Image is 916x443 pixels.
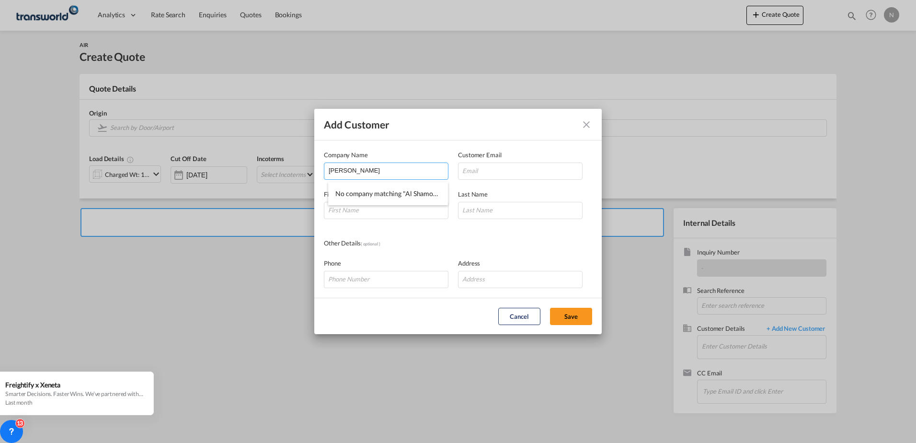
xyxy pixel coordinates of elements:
div: Other Details [324,238,458,249]
span: Customer Email [458,151,502,159]
md-dialog: Add Customer Company ... [314,109,602,334]
span: First Name [324,190,354,198]
input: Last Name [458,202,583,219]
input: Address [458,271,583,288]
span: Customer [344,118,389,130]
span: Company Name [324,151,368,159]
li: No company matching "Al Shamoukh" were found. [328,182,448,205]
span: Address [458,259,480,267]
button: icon-close [577,115,596,134]
span: Phone [324,259,341,267]
input: Company [329,163,448,177]
span: Last Name [458,190,488,198]
input: Email [458,163,583,180]
input: First Name [324,202,448,219]
button: Save [550,308,592,325]
span: ( optional ) [361,241,380,246]
button: Cancel [498,308,540,325]
md-icon: icon-close [581,119,592,130]
input: Phone Number [324,271,448,288]
span: Add [324,118,343,130]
